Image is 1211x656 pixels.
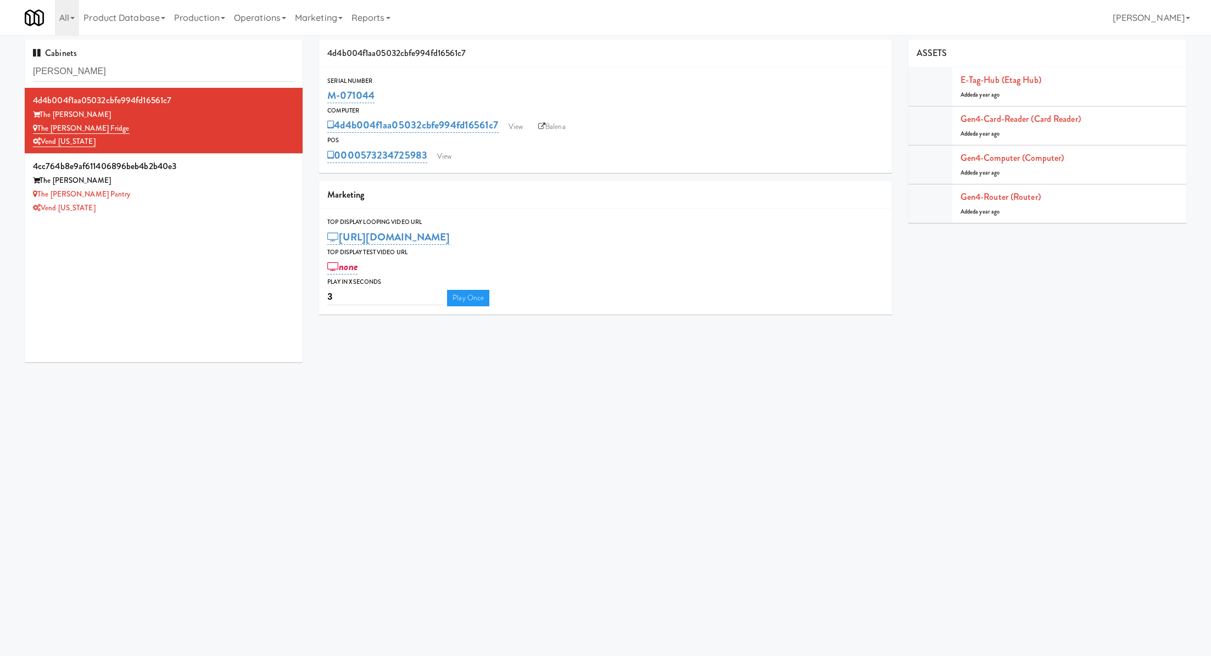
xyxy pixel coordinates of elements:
[33,158,294,175] div: 4cc764b8e9af611406896beb4b2b40e3
[917,47,947,59] span: ASSETS
[961,190,1041,203] a: Gen4-router (Router)
[327,76,883,87] div: Serial Number
[33,203,96,213] a: Vend [US_STATE]
[961,91,1000,99] span: Added
[25,88,303,154] li: 4d4b004f1aa05032cbfe994fd16561c7The [PERSON_NAME] The [PERSON_NAME] FridgeVend [US_STATE]
[327,217,883,228] div: Top Display Looping Video Url
[327,117,498,133] a: 4d4b004f1aa05032cbfe994fd16561c7
[975,91,1000,99] span: a year ago
[975,130,1000,138] span: a year ago
[961,113,1081,125] a: Gen4-card-reader (Card Reader)
[33,61,294,82] input: Search cabinets
[503,119,528,135] a: View
[961,169,1000,177] span: Added
[327,148,427,163] a: 0000573234725983
[975,208,1000,216] span: a year ago
[33,136,96,147] a: Vend [US_STATE]
[327,105,883,116] div: Computer
[961,74,1041,86] a: E-tag-hub (Etag Hub)
[319,40,891,68] div: 4d4b004f1aa05032cbfe994fd16561c7
[33,92,294,109] div: 4d4b004f1aa05032cbfe994fd16561c7
[975,169,1000,177] span: a year ago
[33,174,294,188] div: The [PERSON_NAME]
[961,130,1000,138] span: Added
[33,108,294,122] div: The [PERSON_NAME]
[447,290,489,306] a: Play Once
[961,152,1064,164] a: Gen4-computer (Computer)
[961,208,1000,216] span: Added
[327,229,450,245] a: [URL][DOMAIN_NAME]
[25,154,303,219] li: 4cc764b8e9af611406896beb4b2b40e3The [PERSON_NAME] The [PERSON_NAME] PantryVend [US_STATE]
[533,119,571,135] a: Balena
[327,135,883,146] div: POS
[33,47,77,59] span: Cabinets
[25,8,44,27] img: Micromart
[327,247,883,258] div: Top Display Test Video Url
[327,277,883,288] div: Play in X seconds
[432,148,457,165] a: View
[327,188,364,201] span: Marketing
[33,189,131,199] a: The [PERSON_NAME] Pantry
[327,88,375,103] a: M-071044
[327,259,358,274] a: none
[33,123,130,134] a: The [PERSON_NAME] Fridge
